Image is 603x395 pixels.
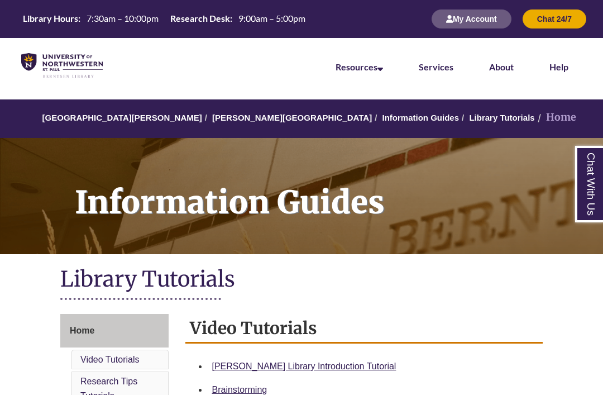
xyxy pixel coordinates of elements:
table: Hours Today [18,12,310,25]
th: Library Hours: [18,12,82,25]
a: [PERSON_NAME][GEOGRAPHIC_DATA] [212,113,372,122]
h1: Library Tutorials [60,265,543,295]
a: Information Guides [382,113,460,122]
a: Video Tutorials [80,355,140,364]
h2: Video Tutorials [185,314,543,344]
a: Resources [336,61,383,72]
span: 7:30am – 10:00pm [87,13,159,23]
a: My Account [432,14,511,23]
button: Chat 24/7 [523,9,586,28]
h1: Information Guides [63,138,603,240]
span: 9:00am – 5:00pm [238,13,305,23]
a: Services [419,61,453,72]
li: Home [535,110,576,126]
button: My Account [432,9,511,28]
a: Hours Today [18,12,310,26]
th: Research Desk: [166,12,234,25]
a: [GEOGRAPHIC_DATA][PERSON_NAME] [42,113,202,122]
a: Help [549,61,568,72]
a: [PERSON_NAME] Library Introduction Tutorial [212,361,396,371]
a: Home [60,314,169,348]
span: Home [70,326,94,335]
a: Chat 24/7 [523,14,586,23]
img: UNWSP Library Logo [21,53,103,79]
a: Library Tutorials [469,113,534,122]
a: About [489,61,514,72]
a: Brainstorming [212,385,267,394]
